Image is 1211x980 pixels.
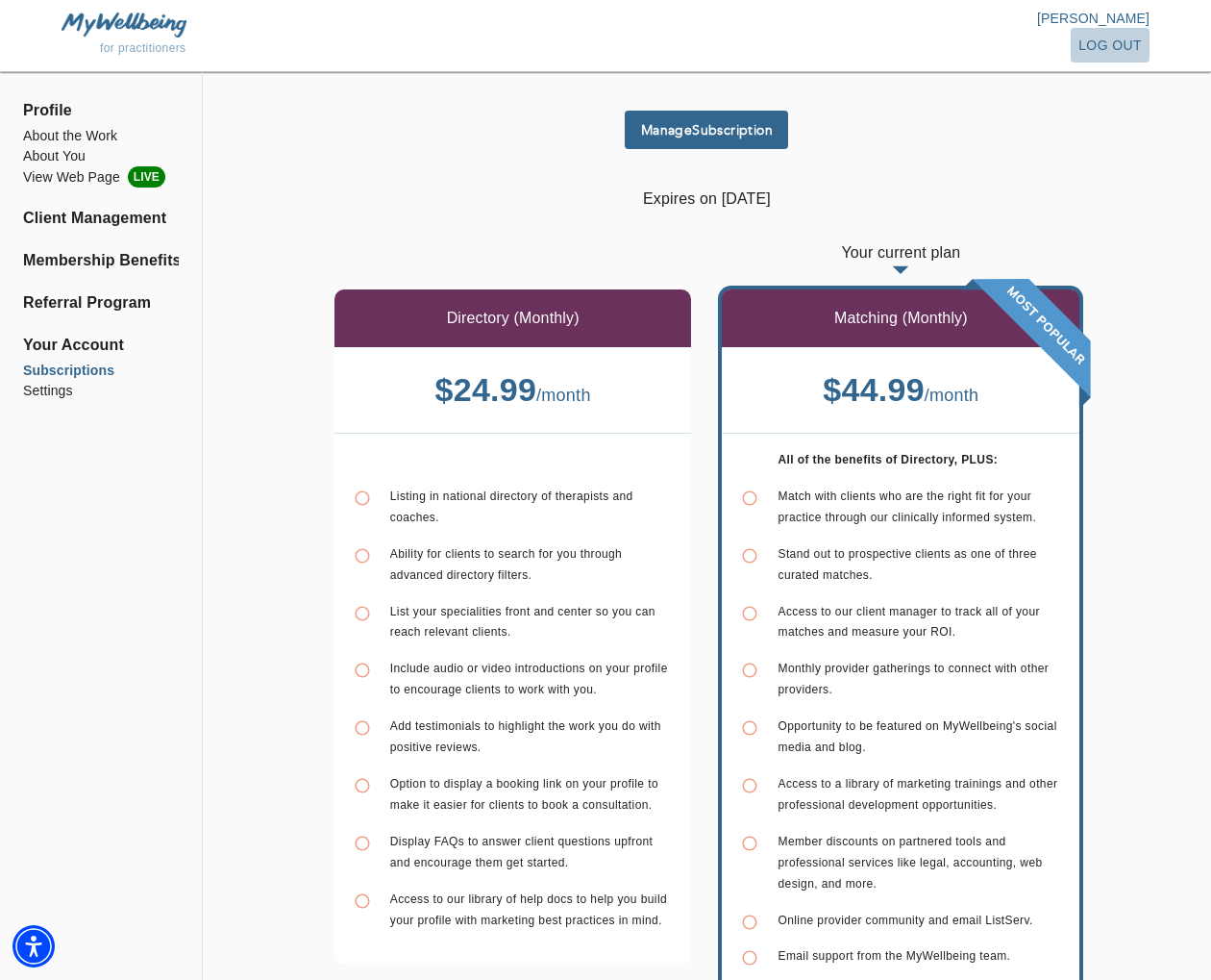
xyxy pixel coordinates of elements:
a: About the Work [23,126,179,146]
span: List your specialities front and center so you can reach relevant clients. [390,605,655,640]
span: Opportunity to be featured on MyWellbeing's social media and blog. [778,719,1056,754]
span: for practitioners [100,41,186,55]
span: Include audio or video introductions on your profile to encourage clients to work with you. [390,662,668,696]
span: Manage Subscription [632,121,780,139]
img: banner [961,279,1091,409]
b: $ 24.99 [435,371,537,408]
a: Client Management [23,207,179,230]
span: Display FAQs to answer client questions upfront and encourage them get started. [390,835,654,869]
span: Option to display a booking link on your profile to make it easier for clients to book a consulta... [390,777,658,812]
span: Add testimonials to highlight the work you do with positive reviews. [390,719,661,754]
span: Profile [23,99,179,122]
b: All of the benefits of Directory, PLUS: [778,453,998,466]
span: / month [925,386,979,405]
img: MyWellbeing [62,13,186,37]
span: Access to a library of marketing trainings and other professional development opportunities. [778,777,1057,812]
li: View Web Page [23,166,179,188]
div: Accessibility Menu [12,925,55,967]
p: Directory (Monthly) [447,307,580,330]
span: Email support from the MyWellbeing team. [778,949,1010,963]
span: Online provider community and email ListServ. [778,914,1032,927]
span: Ability for clients to search for you through advanced directory filters. [390,547,622,582]
p: Your current plan [722,241,1079,289]
b: $ 44.99 [823,371,925,408]
a: About You [23,146,179,166]
button: log out [1071,28,1149,63]
a: View Web PageLIVE [23,166,179,188]
p: Expires on [DATE] [257,188,1157,211]
span: Match with clients who are the right fit for your practice through our clinically informed system. [778,490,1036,524]
span: Your Account [23,334,179,357]
span: Monthly provider gatherings to connect with other providers. [778,662,1049,696]
a: Subscriptions [23,361,179,381]
a: Settings [23,381,179,401]
button: ManageSubscription [625,111,788,149]
span: / month [536,386,591,405]
span: Listing in national directory of therapists and coaches. [390,490,633,524]
span: Stand out to prospective clients as one of three curated matches. [778,547,1036,582]
span: Member discounts on partnered tools and professional services like legal, accounting, web design,... [778,835,1042,891]
span: Access to our library of help docs to help you build your profile with marketing best practices i... [390,892,667,927]
a: Membership Benefits [23,249,179,272]
span: LIVE [128,166,165,188]
p: Matching (Monthly) [834,307,968,330]
a: Referral Program [23,291,179,314]
span: Access to our client manager to track all of your matches and measure your ROI. [778,605,1039,640]
p: [PERSON_NAME] [605,9,1149,28]
span: log out [1078,34,1142,58]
